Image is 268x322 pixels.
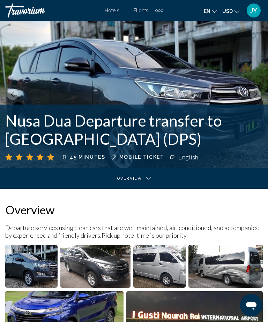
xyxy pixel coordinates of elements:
button: Open full-screen image slider [188,244,263,288]
a: Hotels [105,8,119,13]
button: Open full-screen image slider [5,244,58,288]
h1: Nusa Dua Departure transfer to [GEOGRAPHIC_DATA] (DPS) [5,112,263,148]
span: en [204,8,210,14]
span: USD [222,8,233,14]
a: Flights [133,8,148,13]
span: JY [250,7,257,14]
a: Travorium [5,3,98,17]
button: Extra navigation items [155,5,163,16]
button: Change currency [222,6,239,16]
button: Open full-screen image slider [133,244,186,288]
button: Next image [250,89,261,100]
button: Open full-screen image slider [60,244,131,288]
div: English [178,153,200,161]
button: Change language [204,6,217,16]
iframe: Button to launch messaging window [240,294,262,316]
button: Previous image [7,89,18,100]
h2: Overview [5,203,263,217]
button: User Menu [245,3,263,18]
p: Departure services using clean cars that are well maintained, air-conditioned, and accompanied by... [5,224,263,239]
span: 45 minutes [70,154,105,160]
span: Mobile ticket [119,154,164,160]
